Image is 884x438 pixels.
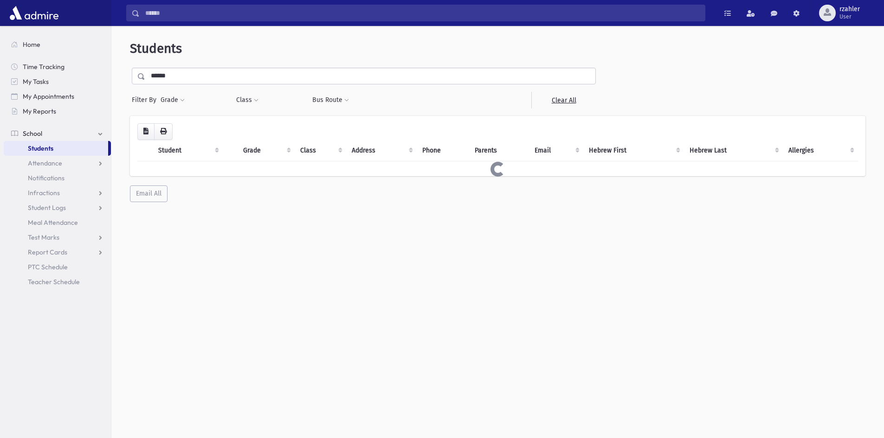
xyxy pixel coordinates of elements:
a: Meal Attendance [4,215,111,230]
img: AdmirePro [7,4,61,22]
button: Print [154,123,173,140]
a: My Reports [4,104,111,119]
a: Clear All [531,92,596,108]
span: Meal Attendance [28,218,78,227]
th: Address [346,140,417,161]
a: Student Logs [4,200,111,215]
th: Email [529,140,583,161]
th: Allergies [783,140,858,161]
th: Class [295,140,347,161]
span: Teacher Schedule [28,278,80,286]
span: Home [23,40,40,49]
span: Filter By [132,95,160,105]
a: My Appointments [4,89,111,104]
span: rzahler [839,6,860,13]
button: CSV [137,123,155,140]
a: PTC Schedule [4,260,111,274]
span: Time Tracking [23,63,65,71]
span: Test Marks [28,233,59,241]
span: Report Cards [28,248,67,256]
span: PTC Schedule [28,263,68,271]
span: Notifications [28,174,65,182]
span: Student Logs [28,203,66,212]
span: My Reports [23,107,56,115]
a: Home [4,37,111,52]
button: Class [236,92,259,108]
span: My Appointments [23,92,74,101]
span: Infractions [28,189,60,197]
th: Grade [238,140,294,161]
span: Students [130,41,182,56]
button: Grade [160,92,185,108]
a: Infractions [4,185,111,200]
a: Time Tracking [4,59,111,74]
span: My Tasks [23,77,49,86]
a: Students [4,141,108,156]
button: Email All [130,185,168,202]
a: Teacher Schedule [4,274,111,289]
a: Report Cards [4,245,111,260]
span: User [839,13,860,20]
th: Hebrew Last [684,140,783,161]
a: Notifications [4,171,111,185]
th: Hebrew First [583,140,684,161]
a: School [4,126,111,141]
a: Attendance [4,156,111,171]
a: Test Marks [4,230,111,245]
span: School [23,129,42,138]
span: Students [28,144,53,152]
th: Student [153,140,223,161]
th: Phone [417,140,469,161]
a: My Tasks [4,74,111,89]
span: Attendance [28,159,62,167]
button: Bus Route [312,92,349,108]
th: Parents [469,140,529,161]
input: Search [140,5,705,21]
